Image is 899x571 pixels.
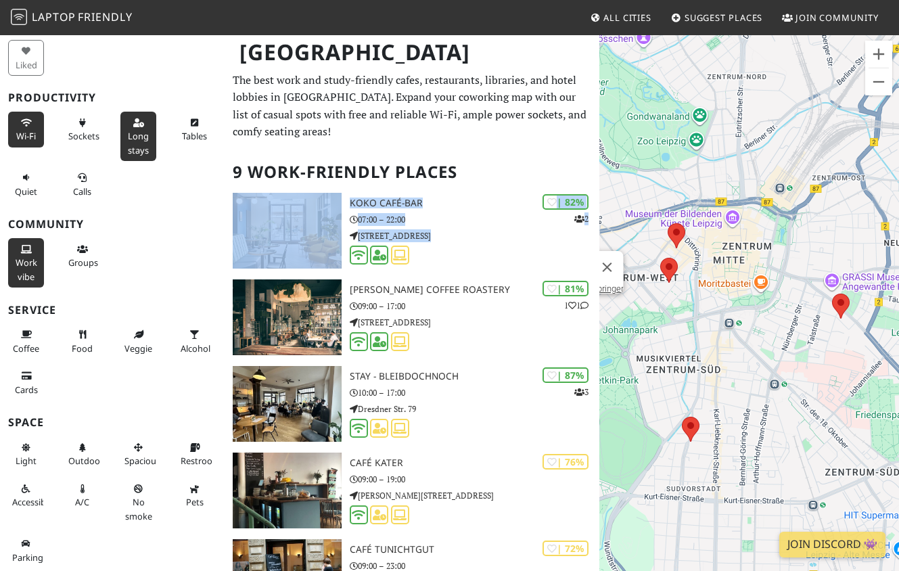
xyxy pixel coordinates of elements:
[543,194,589,210] div: | 82%
[177,436,212,472] button: Restroom
[225,366,599,442] a: STAY - bleibdochnoch | 87% 3 STAY - bleibdochnoch 10:00 – 17:00 Dresdner Str. 79
[666,5,768,30] a: Suggest Places
[181,342,210,355] span: Alcohol
[32,9,76,24] span: Laptop
[128,130,149,156] span: Long stays
[8,91,216,104] h3: Productivity
[78,9,132,24] span: Friendly
[543,367,589,383] div: | 87%
[12,551,43,564] span: Parking
[8,166,44,202] button: Quiet
[64,436,100,472] button: Outdoor
[350,371,599,382] h3: STAY - bleibdochnoch
[177,112,212,147] button: Tables
[64,478,100,513] button: A/C
[68,256,98,269] span: Group tables
[350,300,599,313] p: 09:00 – 17:00
[15,185,37,198] span: Quiet
[8,436,44,472] button: Light
[75,496,89,508] span: Air conditioned
[8,532,44,568] button: Parking
[233,72,591,141] p: The best work and study-friendly cafes, restaurants, libraries, and hotel lobbies in [GEOGRAPHIC_...
[350,213,599,226] p: 07:00 – 22:00
[350,457,599,469] h3: Café Kater
[12,496,53,508] span: Accessible
[591,251,623,283] button: Close
[543,541,589,556] div: | 72%
[120,436,156,472] button: Spacious
[564,299,589,312] p: 1 1
[229,34,597,71] h1: [GEOGRAPHIC_DATA]
[8,304,216,317] h3: Service
[350,284,599,296] h3: [PERSON_NAME] Coffee Roastery
[543,281,589,296] div: | 81%
[13,342,39,355] span: Coffee
[543,454,589,470] div: | 76%
[124,342,152,355] span: Veggie
[182,130,207,142] span: Work-friendly tables
[350,403,599,415] p: Dresdner Str. 79
[574,386,589,398] p: 3
[777,5,884,30] a: Join Community
[233,152,591,193] h2: 9 Work-Friendly Places
[225,193,599,269] a: koko café-bar | 82% 2 koko café-bar 07:00 – 22:00 [STREET_ADDRESS]
[603,12,651,24] span: All Cities
[64,112,100,147] button: Sockets
[350,316,599,329] p: [STREET_ADDRESS]
[181,455,221,467] span: Restroom
[16,455,37,467] span: Natural light
[865,41,892,68] button: Zoom in
[8,478,44,513] button: Accessible
[72,342,93,355] span: Food
[177,323,212,359] button: Alcohol
[16,256,37,282] span: People working
[120,323,156,359] button: Veggie
[551,283,623,294] a: Café Glücksbringer
[15,384,38,396] span: Credit cards
[186,496,204,508] span: Pet friendly
[11,9,27,25] img: LaptopFriendly
[64,166,100,202] button: Calls
[685,12,763,24] span: Suggest Places
[8,218,216,231] h3: Community
[574,212,589,225] p: 2
[64,238,100,274] button: Groups
[68,455,103,467] span: Outdoor area
[350,473,599,486] p: 09:00 – 19:00
[120,112,156,161] button: Long stays
[350,489,599,502] p: [PERSON_NAME][STREET_ADDRESS]
[350,386,599,399] p: 10:00 – 17:00
[584,5,657,30] a: All Cities
[64,323,100,359] button: Food
[68,130,99,142] span: Power sockets
[350,229,599,242] p: [STREET_ADDRESS]
[233,193,342,269] img: koko café-bar
[177,478,212,513] button: Pets
[233,366,342,442] img: STAY - bleibdochnoch
[16,130,36,142] span: Stable Wi-Fi
[8,238,44,288] button: Work vibe
[350,198,599,209] h3: koko café-bar
[8,365,44,401] button: Cards
[124,455,160,467] span: Spacious
[865,68,892,95] button: Zoom out
[225,453,599,528] a: Café Kater | 76% Café Kater 09:00 – 19:00 [PERSON_NAME][STREET_ADDRESS]
[11,6,133,30] a: LaptopFriendly LaptopFriendly
[233,453,342,528] img: Café Kater
[225,279,599,355] a: Franz Morish Coffee Roastery | 81% 11 [PERSON_NAME] Coffee Roastery 09:00 – 17:00 [STREET_ADDRESS]
[120,478,156,527] button: No smoke
[350,544,599,555] h3: Café Tunichtgut
[233,279,342,355] img: Franz Morish Coffee Roastery
[125,496,152,522] span: Smoke free
[8,416,216,429] h3: Space
[73,185,91,198] span: Video/audio calls
[8,112,44,147] button: Wi-Fi
[796,12,879,24] span: Join Community
[8,323,44,359] button: Coffee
